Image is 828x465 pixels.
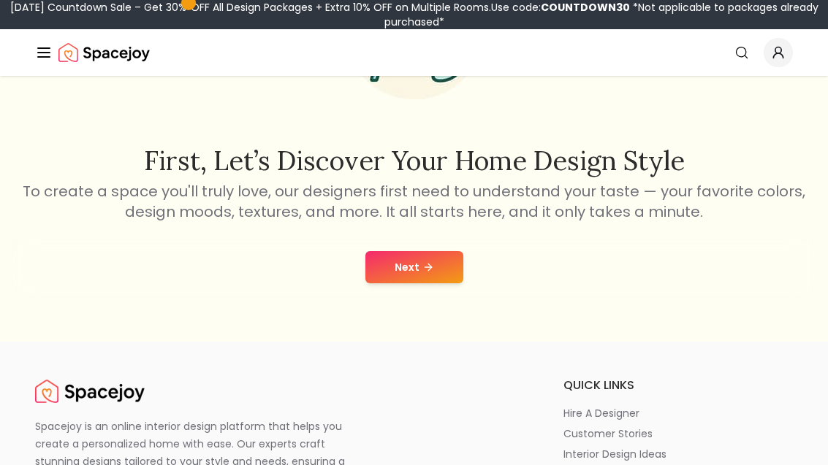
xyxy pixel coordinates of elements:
[35,377,145,406] a: Spacejoy
[58,38,150,67] img: Spacejoy Logo
[563,377,793,394] h6: quick links
[563,406,639,420] p: hire a designer
[35,377,145,406] img: Spacejoy Logo
[563,447,666,461] p: interior design ideas
[12,181,816,222] p: To create a space you'll truly love, our designers first need to understand your taste — your fav...
[563,406,793,420] a: hire a designer
[12,146,816,175] h2: First, let’s discover your home design style
[563,426,793,441] a: customer stories
[35,29,793,76] nav: Global
[563,426,653,441] p: customer stories
[58,38,150,67] a: Spacejoy
[563,447,793,461] a: interior design ideas
[365,251,463,283] button: Next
